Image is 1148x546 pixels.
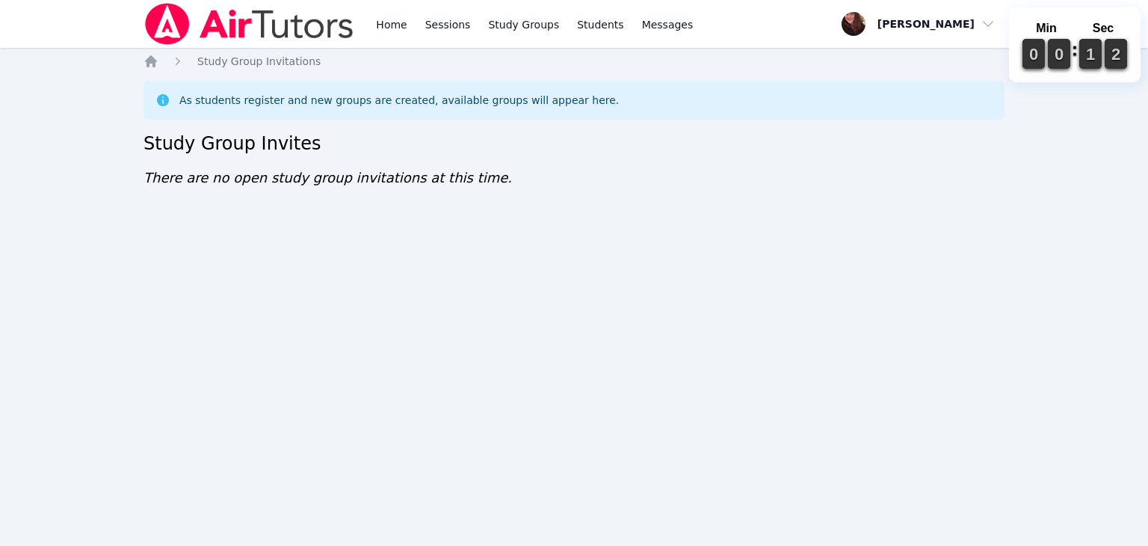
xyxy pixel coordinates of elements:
[143,132,1004,156] h2: Study Group Invites
[197,55,321,67] span: Study Group Invitations
[143,54,1004,69] nav: Breadcrumb
[642,17,694,32] span: Messages
[143,3,355,45] img: Air Tutors
[197,54,321,69] a: Study Group Invitations
[179,93,619,108] div: As students register and new groups are created, available groups will appear here.
[143,170,512,185] span: There are no open study group invitations at this time.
